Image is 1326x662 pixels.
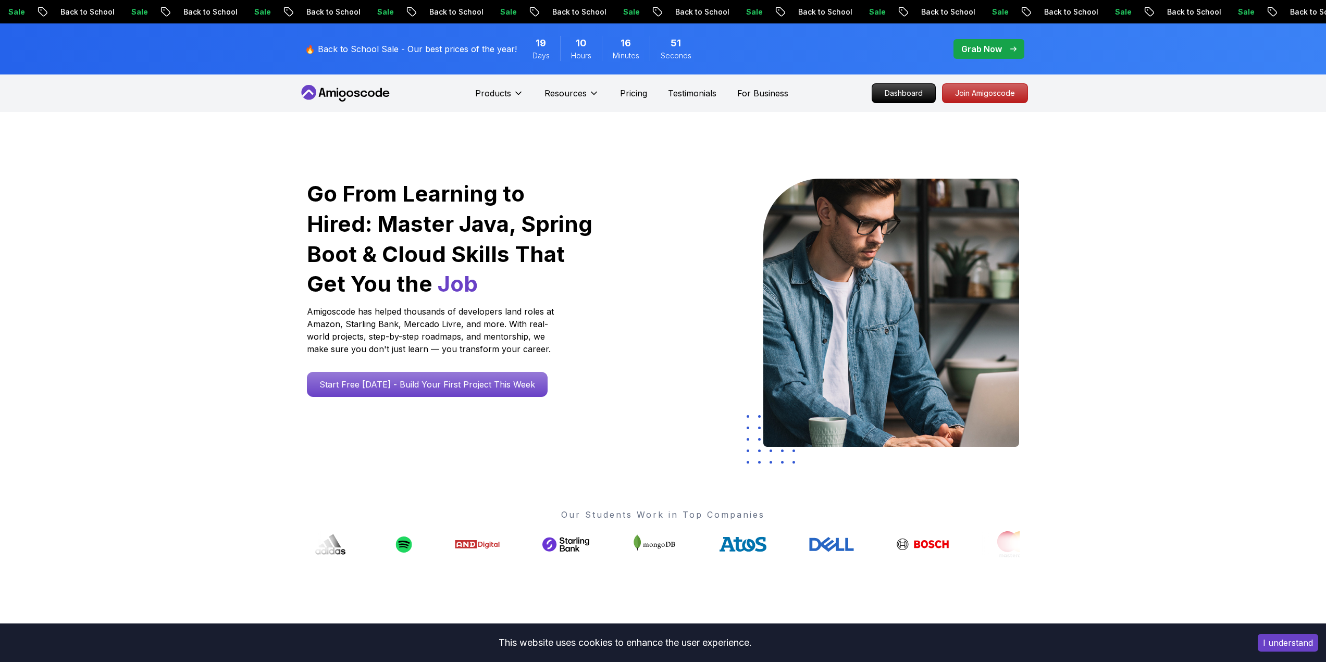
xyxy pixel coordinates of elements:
span: 10 Hours [576,36,587,51]
span: 16 Minutes [621,36,631,51]
p: Sale [1229,7,1262,17]
p: Sale [368,7,401,17]
p: Back to School [1158,7,1229,17]
p: Sale [983,7,1016,17]
p: Dashboard [872,84,935,103]
span: 51 Seconds [671,36,681,51]
h1: Go From Learning to Hired: Master Java, Spring Boot & Cloud Skills That Get You the [307,179,594,299]
p: Our Students Work in Top Companies [307,508,1020,521]
button: Products [475,87,524,108]
p: Products [475,87,511,99]
p: Sale [491,7,524,17]
p: Grab Now [961,43,1002,55]
p: Back to School [174,7,245,17]
a: Join Amigoscode [942,83,1028,103]
span: Seconds [661,51,691,61]
a: Dashboard [872,83,936,103]
a: Start Free [DATE] - Build Your First Project This Week [307,372,548,397]
button: Resources [544,87,599,108]
p: Sale [122,7,155,17]
span: 19 Days [536,36,546,51]
p: Sale [1106,7,1139,17]
p: Back to School [1035,7,1106,17]
span: Days [532,51,550,61]
p: Sale [737,7,770,17]
span: Job [438,270,478,297]
a: Testimonials [668,87,716,99]
span: Hours [571,51,591,61]
p: Back to School [789,7,860,17]
p: Amigoscode has helped thousands of developers land roles at Amazon, Starling Bank, Mercado Livre,... [307,305,557,355]
p: Back to School [51,7,122,17]
span: Minutes [613,51,639,61]
p: Sale [860,7,893,17]
a: Pricing [620,87,647,99]
div: This website uses cookies to enhance the user experience. [8,631,1242,654]
img: hero [763,179,1019,447]
a: For Business [737,87,788,99]
button: Accept cookies [1258,634,1318,652]
p: Join Amigoscode [943,84,1027,103]
p: Back to School [543,7,614,17]
p: Back to School [297,7,368,17]
p: Sale [614,7,647,17]
p: Back to School [666,7,737,17]
p: Sale [245,7,278,17]
p: 🔥 Back to School Sale - Our best prices of the year! [305,43,517,55]
p: Back to School [420,7,491,17]
p: Resources [544,87,587,99]
p: Back to School [912,7,983,17]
